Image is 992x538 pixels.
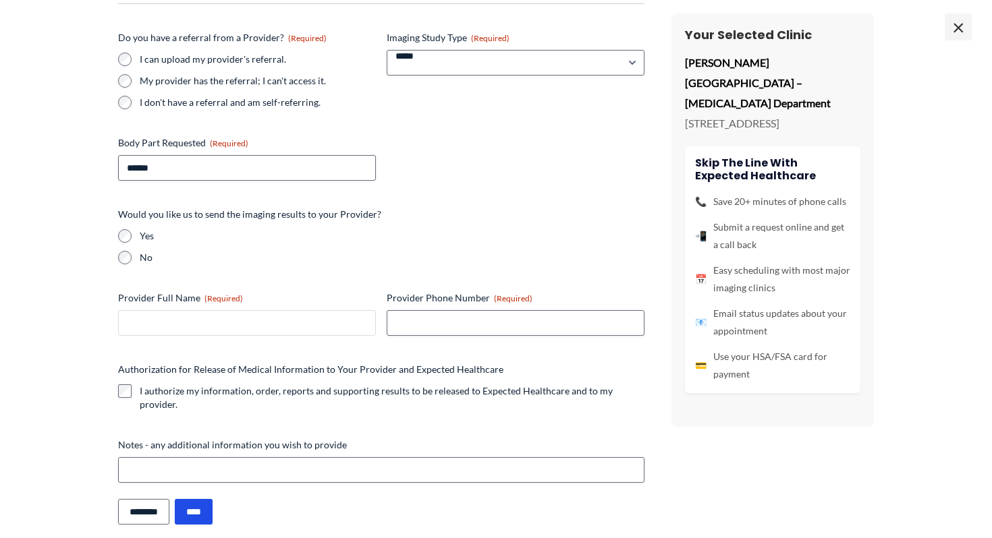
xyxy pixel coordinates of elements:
[118,291,376,305] label: Provider Full Name
[695,218,850,253] li: Submit a request online and get a call back
[140,53,376,66] label: I can upload my provider's referral.
[695,305,850,340] li: Email status updates about your appointment
[494,293,532,303] span: (Required)
[118,438,644,452] label: Notes - any additional information you wish to provide
[118,31,327,44] legend: Do you have a referral from a Provider?
[118,136,376,150] label: Body Part Requested
[685,27,860,42] h3: Your Selected Clinic
[695,313,707,331] span: 📧
[140,384,644,411] label: I authorize my information, order, reports and supporting results to be released to Expected Heal...
[471,33,509,43] span: (Required)
[695,156,850,182] h4: Skip the line with Expected Healthcare
[695,227,707,245] span: 📲
[695,193,707,210] span: 📞
[685,53,860,113] p: [PERSON_NAME][GEOGRAPHIC_DATA] – [MEDICAL_DATA] Department
[387,31,644,44] label: Imaging Study Type
[695,348,850,383] li: Use your HSA/FSA card for payment
[685,113,860,133] p: [STREET_ADDRESS]
[118,363,503,376] legend: Authorization for Release of Medical Information to Your Provider and Expected Healthcare
[140,229,644,243] label: Yes
[210,138,248,148] span: (Required)
[945,13,972,40] span: ×
[140,74,376,88] label: My provider has the referral; I can't access it.
[695,357,707,374] span: 💳
[118,208,381,221] legend: Would you like us to send the imaging results to your Provider?
[387,291,644,305] label: Provider Phone Number
[288,33,327,43] span: (Required)
[140,251,644,264] label: No
[140,96,376,109] label: I don't have a referral and am self-referring.
[695,270,707,288] span: 📅
[695,193,850,210] li: Save 20+ minutes of phone calls
[695,262,850,297] li: Easy scheduling with most major imaging clinics
[204,293,243,303] span: (Required)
